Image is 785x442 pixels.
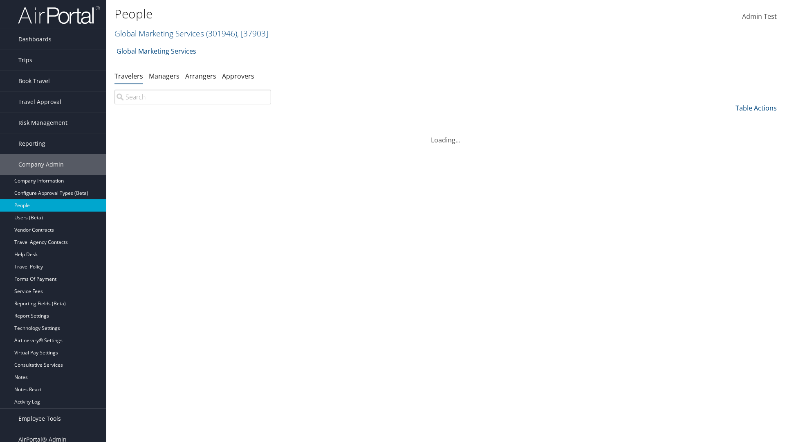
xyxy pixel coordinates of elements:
span: Reporting [18,133,45,154]
span: Dashboards [18,29,52,50]
div: Loading... [114,125,777,145]
a: Table Actions [736,104,777,113]
span: Book Travel [18,71,50,91]
a: Approvers [222,72,254,81]
a: Managers [149,72,179,81]
span: , [ 37903 ] [237,28,268,39]
span: Company Admin [18,154,64,175]
a: Admin Test [742,4,777,29]
span: Risk Management [18,113,67,133]
span: Trips [18,50,32,70]
span: Admin Test [742,12,777,21]
a: Travelers [114,72,143,81]
a: Global Marketing Services [114,28,268,39]
span: Employee Tools [18,408,61,429]
img: airportal-logo.png [18,5,100,25]
h1: People [114,5,556,23]
a: Global Marketing Services [117,43,196,59]
input: Search [114,90,271,104]
span: Travel Approval [18,92,61,112]
a: Arrangers [185,72,216,81]
span: ( 301946 ) [206,28,237,39]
